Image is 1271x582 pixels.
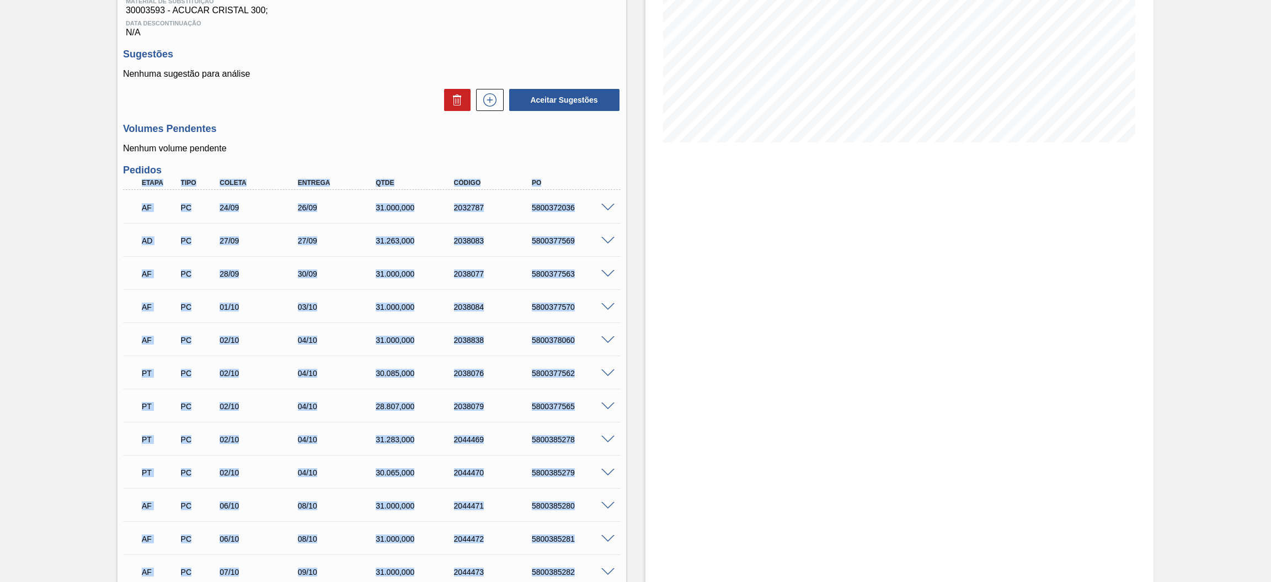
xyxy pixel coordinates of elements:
[373,568,462,576] div: 31.000,000
[295,435,384,444] div: 04/10/2025
[529,236,618,245] div: 5800377569
[139,262,181,286] div: Aguardando Faturamento
[451,402,540,411] div: 2038079
[142,435,178,444] p: PT
[178,269,220,278] div: Pedido de Compra
[123,49,621,60] h3: Sugestões
[178,236,220,245] div: Pedido de Compra
[529,336,618,345] div: 5800378060
[142,501,178,510] p: AF
[451,236,540,245] div: 2038083
[178,336,220,345] div: Pedido de Compra
[142,369,178,378] p: PT
[373,179,462,187] div: Qtde
[295,269,384,278] div: 30/09/2025
[217,269,306,278] div: 28/09/2025
[178,303,220,311] div: Pedido de Compra
[178,535,220,543] div: Pedido de Compra
[217,236,306,245] div: 27/09/2025
[373,468,462,477] div: 30.065,000
[373,369,462,378] div: 30.085,000
[142,568,178,576] p: AF
[529,402,618,411] div: 5800377565
[529,269,618,278] div: 5800377563
[178,203,220,212] div: Pedido de Compra
[123,144,621,154] p: Nenhum volume pendente
[139,527,181,551] div: Aguardando Faturamento
[295,336,384,345] div: 04/10/2025
[529,501,618,510] div: 5800385280
[451,468,540,477] div: 2044470
[139,427,181,452] div: Pedido em Trânsito
[217,179,306,187] div: Coleta
[373,535,462,543] div: 31.000,000
[139,494,181,518] div: Aguardando Faturamento
[471,89,504,111] div: Nova sugestão
[142,236,178,245] p: AD
[178,568,220,576] div: Pedido de Compra
[373,402,462,411] div: 28.807,000
[142,269,178,278] p: AF
[451,435,540,444] div: 2044469
[123,165,621,176] h3: Pedidos
[504,88,621,112] div: Aceitar Sugestões
[142,468,178,477] p: PT
[142,303,178,311] p: AF
[139,195,181,220] div: Aguardando Faturamento
[139,461,181,485] div: Pedido em Trânsito
[529,468,618,477] div: 5800385279
[178,402,220,411] div: Pedido de Compra
[217,336,306,345] div: 02/10/2025
[529,568,618,576] div: 5800385282
[139,229,181,253] div: Aguardando Descarga
[123,69,621,79] p: Nenhuma sugestão para análise
[529,179,618,187] div: PO
[529,535,618,543] div: 5800385281
[451,269,540,278] div: 2038077
[142,203,178,212] p: AF
[373,203,462,212] div: 31.000,000
[295,179,384,187] div: Entrega
[373,269,462,278] div: 31.000,000
[451,369,540,378] div: 2038076
[529,303,618,311] div: 5800377570
[217,369,306,378] div: 02/10/2025
[451,336,540,345] div: 2038838
[139,361,181,385] div: Pedido em Trânsito
[123,123,621,135] h3: Volumes Pendentes
[295,402,384,411] div: 04/10/2025
[178,468,220,477] div: Pedido de Compra
[529,369,618,378] div: 5800377562
[439,89,471,111] div: Excluir Sugestões
[178,435,220,444] div: Pedido de Compra
[142,535,178,543] p: AF
[123,15,621,38] div: N/A
[217,303,306,311] div: 01/10/2025
[295,303,384,311] div: 03/10/2025
[295,369,384,378] div: 04/10/2025
[509,89,620,111] button: Aceitar Sugestões
[139,179,181,187] div: Etapa
[451,203,540,212] div: 2032787
[295,236,384,245] div: 27/09/2025
[142,402,178,411] p: PT
[295,203,384,212] div: 26/09/2025
[178,179,220,187] div: Tipo
[217,435,306,444] div: 02/10/2025
[178,369,220,378] div: Pedido de Compra
[373,303,462,311] div: 31.000,000
[126,20,618,27] span: Data Descontinuação
[373,236,462,245] div: 31.263,000
[295,468,384,477] div: 04/10/2025
[451,179,540,187] div: Código
[178,501,220,510] div: Pedido de Compra
[529,435,618,444] div: 5800385278
[451,501,540,510] div: 2044471
[373,501,462,510] div: 31.000,000
[217,203,306,212] div: 24/09/2025
[139,394,181,419] div: Pedido em Trânsito
[217,402,306,411] div: 02/10/2025
[217,468,306,477] div: 02/10/2025
[142,336,178,345] p: AF
[373,435,462,444] div: 31.283,000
